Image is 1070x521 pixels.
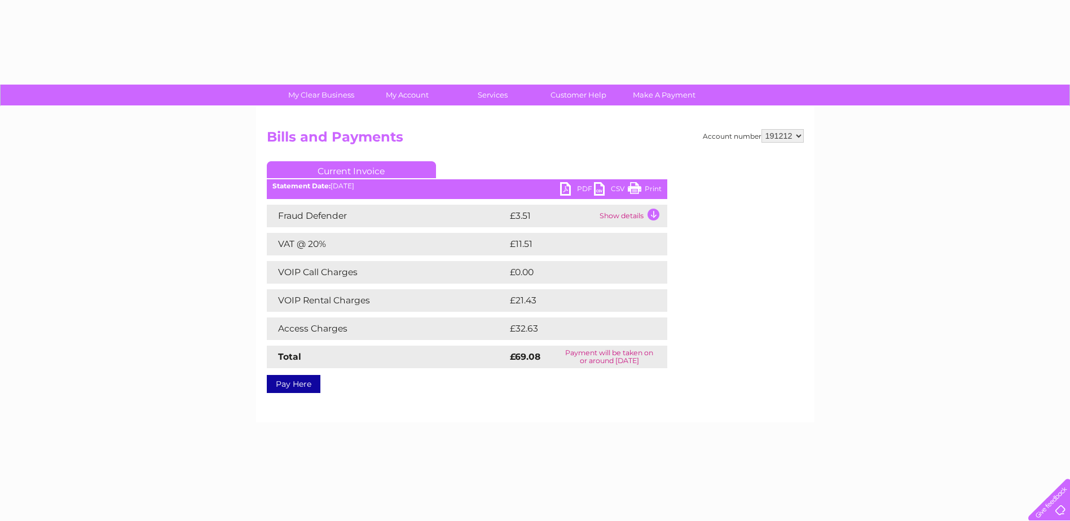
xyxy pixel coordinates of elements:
a: Make A Payment [618,85,711,105]
td: £21.43 [507,289,644,312]
a: CSV [594,182,628,198]
a: PDF [560,182,594,198]
strong: Total [278,351,301,362]
td: VAT @ 20% [267,233,507,255]
td: £0.00 [507,261,641,284]
div: Account number [703,129,804,143]
strong: £69.08 [510,351,540,362]
td: £3.51 [507,205,597,227]
td: VOIP Call Charges [267,261,507,284]
a: Print [628,182,662,198]
td: £32.63 [507,317,644,340]
a: My Account [360,85,453,105]
a: Pay Here [267,375,320,393]
td: Access Charges [267,317,507,340]
div: [DATE] [267,182,667,190]
td: VOIP Rental Charges [267,289,507,312]
h2: Bills and Payments [267,129,804,151]
td: Show details [597,205,667,227]
a: My Clear Business [275,85,368,105]
a: Current Invoice [267,161,436,178]
td: £11.51 [507,233,641,255]
td: Payment will be taken on or around [DATE] [552,346,667,368]
b: Statement Date: [272,182,331,190]
td: Fraud Defender [267,205,507,227]
a: Customer Help [532,85,625,105]
a: Services [446,85,539,105]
